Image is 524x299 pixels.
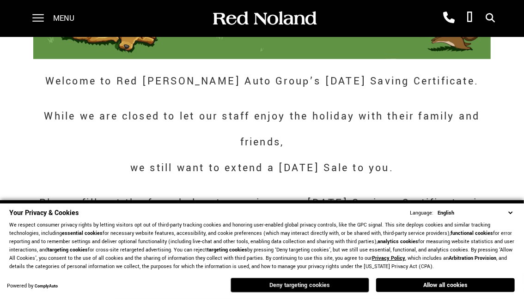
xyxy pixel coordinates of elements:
[7,283,58,289] div: Powered by
[378,238,418,245] strong: analytics cookies
[35,283,58,289] a: ComplyAuto
[33,190,491,242] h2: Please fill out the form below to receive your [DATE] Savings Certificate via email.
[449,255,496,262] strong: Arbitration Provision
[9,221,515,271] p: We respect consumer privacy rights by letting visitors opt out of third-party tracking cookies an...
[231,278,369,293] button: Deny targeting cookies
[410,210,433,216] div: Language:
[48,246,88,253] strong: targeting cookies
[33,68,491,94] h2: Welcome to Red [PERSON_NAME] Auto Group’s [DATE] Saving Certificate.
[9,208,79,218] span: Your Privacy & Cookies
[207,246,247,253] strong: targeting cookies
[435,209,515,217] select: Language Select
[376,278,515,292] button: Allow all cookies
[451,230,493,237] strong: functional cookies
[211,11,317,27] img: Red Noland Auto Group
[62,230,103,237] strong: essential cookies
[372,255,405,262] a: Privacy Policy
[33,103,491,181] h2: While we are closed to let our staff enjoy the holiday with their family and friends, we still wa...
